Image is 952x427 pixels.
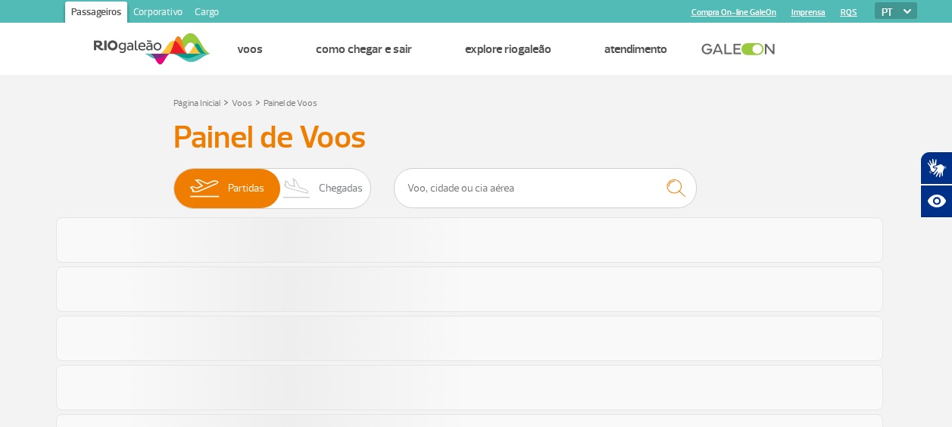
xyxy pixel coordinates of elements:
a: Cargo [189,2,225,26]
span: Chegadas [319,169,363,208]
a: Compra On-line GaleOn [691,8,776,17]
a: Corporativo [127,2,189,26]
a: Painel de Voos [264,98,317,109]
a: Como chegar e sair [316,42,412,57]
a: Atendimento [604,42,667,57]
img: slider-embarque [180,169,228,208]
a: Passageiros [65,2,127,26]
a: Voos [232,98,252,109]
a: Voos [237,42,263,57]
input: Voo, cidade ou cia aérea [394,168,697,208]
img: slider-desembarque [275,169,320,208]
button: Abrir recursos assistivos. [920,185,952,218]
button: Abrir tradutor de língua de sinais. [920,151,952,185]
a: RQS [841,8,857,17]
a: > [223,93,229,111]
a: Explore RIOgaleão [465,42,551,57]
a: Página Inicial [173,98,220,109]
div: Plugin de acessibilidade da Hand Talk. [920,151,952,218]
h3: Painel de Voos [173,119,779,157]
a: > [255,93,261,111]
a: Imprensa [791,8,826,17]
span: Partidas [228,169,264,208]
